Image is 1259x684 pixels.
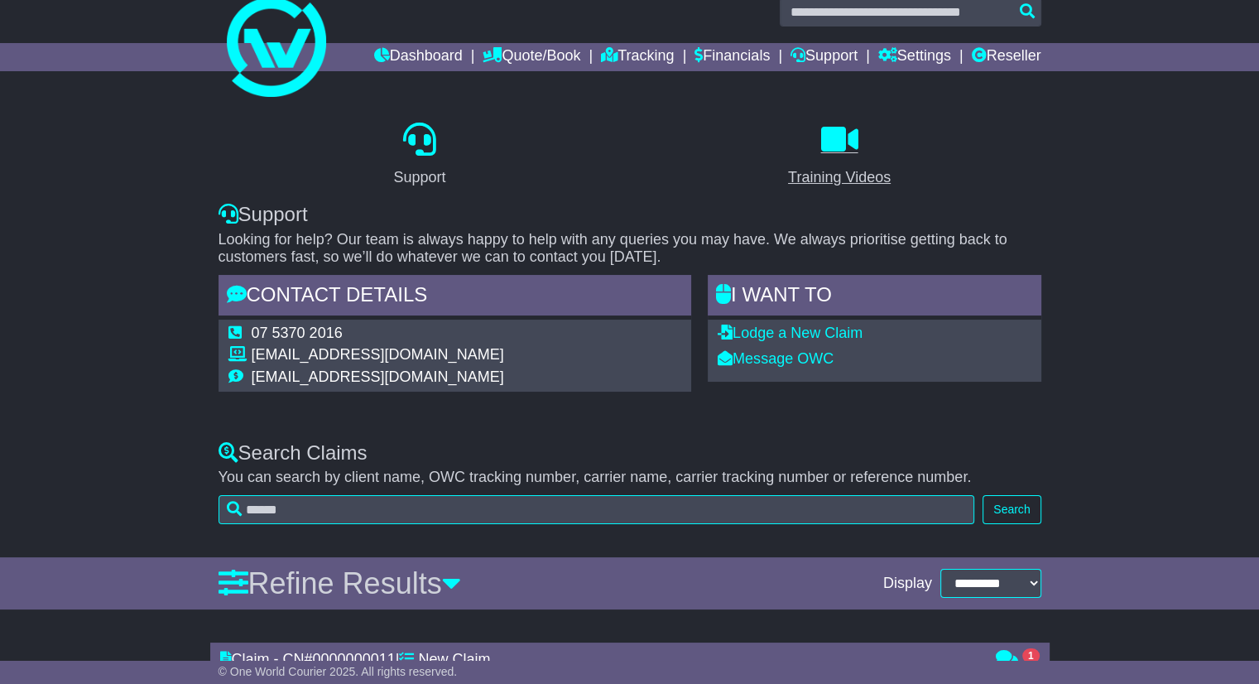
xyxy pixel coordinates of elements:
[252,368,504,387] td: [EMAIL_ADDRESS][DOMAIN_NAME]
[777,117,901,195] a: Training Videos
[219,566,461,600] a: Refine Results
[418,651,490,667] span: New Claim
[219,203,1041,227] div: Support
[393,166,445,189] div: Support
[708,275,1041,320] div: I WANT to
[601,43,674,71] a: Tracking
[790,43,858,71] a: Support
[971,43,1040,71] a: Reseller
[718,350,834,367] a: Message OWC
[382,117,456,195] a: Support
[219,441,1041,465] div: Search Claims
[878,43,951,71] a: Settings
[883,575,932,593] span: Display
[313,651,396,667] span: 0000000011
[483,43,580,71] a: Quote/Book
[220,651,979,669] div: Claim - CN# |
[252,325,504,347] td: 07 5370 2016
[718,325,863,341] a: Lodge a New Claim
[219,275,692,320] div: Contact Details
[374,43,463,71] a: Dashboard
[252,346,504,368] td: [EMAIL_ADDRESS][DOMAIN_NAME]
[788,166,891,189] div: Training Videos
[219,665,458,678] span: © One World Courier 2025. All rights reserved.
[1022,648,1040,663] span: 1
[996,652,1040,668] a: 1
[983,495,1040,524] button: Search
[694,43,770,71] a: Financials
[219,231,1041,267] p: Looking for help? Our team is always happy to help with any queries you may have. We always prior...
[219,469,1041,487] p: You can search by client name, OWC tracking number, carrier name, carrier tracking number or refe...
